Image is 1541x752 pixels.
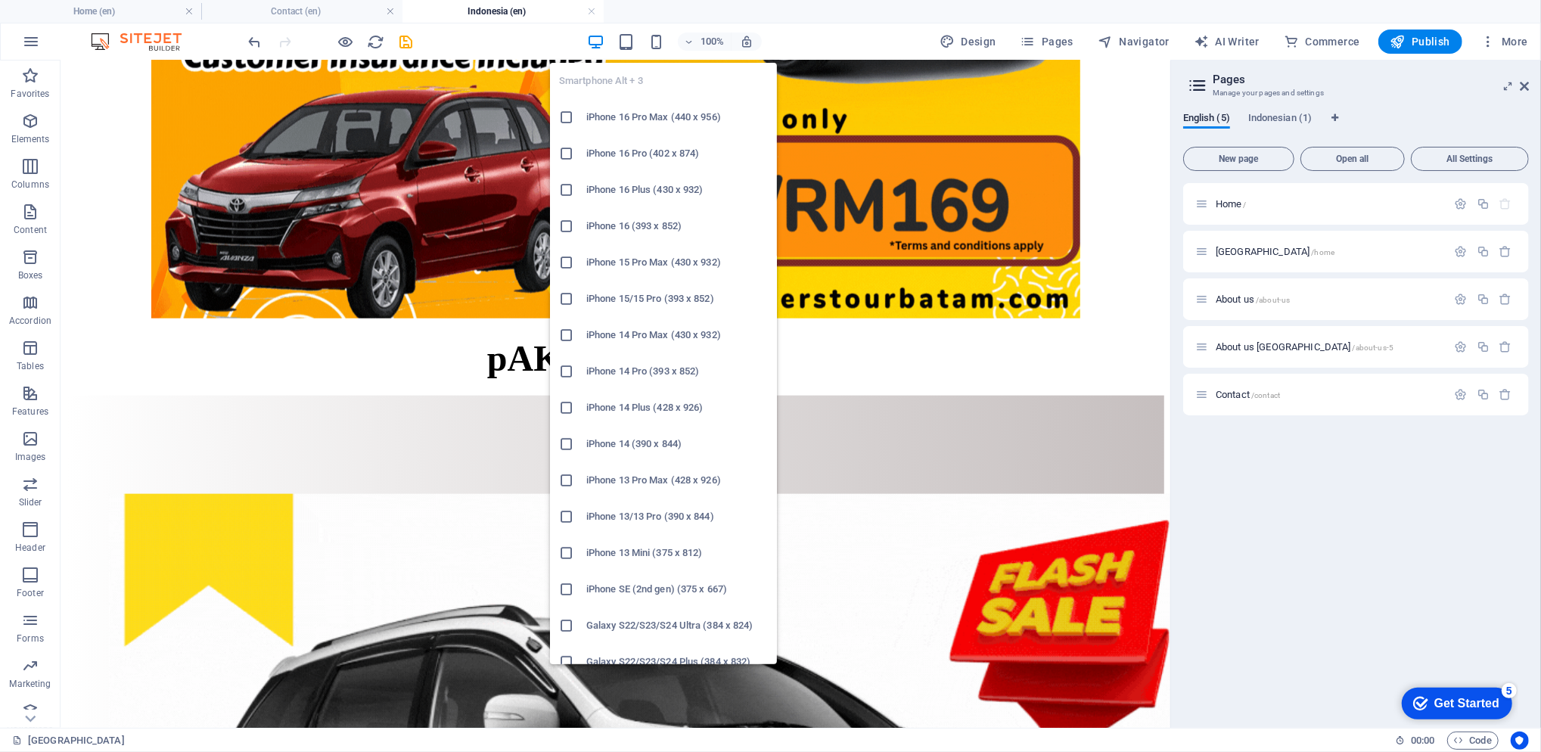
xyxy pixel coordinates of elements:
span: 00 00 [1411,732,1434,750]
div: Language Tabs [1183,112,1529,141]
p: Header [15,542,45,554]
h6: iPhone 16 Pro (402 x 874) [586,144,768,163]
h6: iPhone 14 Plus (428 x 926) [586,399,768,417]
span: About us [GEOGRAPHIC_DATA] [1216,341,1393,353]
h6: iPhone 13/13 Pro (390 x 844) [586,508,768,526]
span: Commerce [1284,34,1360,49]
h6: iPhone 13 Mini (375 x 812) [586,544,768,562]
div: Duplicate [1477,245,1490,258]
span: / [1244,200,1247,209]
span: More [1480,34,1528,49]
button: Click here to leave preview mode and continue editing [337,33,355,51]
h6: Session time [1395,732,1435,750]
button: Code [1447,732,1499,750]
span: Design [940,34,996,49]
button: AI Writer [1188,30,1266,54]
span: Publish [1390,34,1450,49]
button: More [1474,30,1534,54]
h3: Manage your pages and settings [1213,86,1499,100]
h6: iPhone 15 Pro Max (430 x 932) [586,253,768,272]
div: 5 [108,3,123,18]
h6: iPhone 14 Pro Max (430 x 932) [586,326,768,344]
p: Tables [17,360,44,372]
h6: iPhone 13 Pro Max (428 x 926) [586,471,768,489]
p: Columns [11,179,49,191]
h6: iPhone SE (2nd gen) (375 x 667) [586,580,768,598]
div: Duplicate [1477,293,1490,306]
span: Indonesian (1) [1248,109,1312,130]
h6: iPhone 16 (393 x 852) [586,217,768,235]
div: Home/ [1211,199,1447,209]
button: Pages [1014,30,1080,54]
div: Contact/contact [1211,390,1447,399]
span: /contact [1251,391,1280,399]
div: Settings [1455,388,1468,401]
div: Settings [1455,340,1468,353]
div: Remove [1499,388,1512,401]
div: Settings [1455,293,1468,306]
h6: 100% [701,33,725,51]
div: Get Started [41,17,106,30]
h2: Pages [1213,73,1529,86]
span: Open all [1307,154,1398,163]
h4: Contact (en) [201,3,402,20]
span: All Settings [1418,154,1522,163]
i: Undo: Change image (Ctrl+Z) [247,33,264,51]
span: [GEOGRAPHIC_DATA] [1216,246,1334,257]
span: /about-us [1256,296,1290,304]
span: Navigator [1098,34,1170,49]
h6: iPhone 15/15 Pro (393 x 852) [586,290,768,308]
div: [GEOGRAPHIC_DATA]/home [1211,247,1447,256]
i: Save (Ctrl+S) [398,33,415,51]
p: Footer [17,587,44,599]
div: Remove [1499,245,1512,258]
p: Boxes [18,269,43,281]
p: Features [12,406,48,418]
p: Marketing [9,678,51,690]
h6: Galaxy S22/S23/S24 Ultra (384 x 824) [586,617,768,635]
button: save [397,33,415,51]
p: Content [14,224,47,236]
button: 100% [678,33,732,51]
span: AI Writer [1194,34,1260,49]
button: All Settings [1411,147,1529,171]
span: Contact [1216,389,1280,400]
a: Click to cancel selection. Double-click to open Pages [12,732,125,750]
p: Slider [19,496,42,508]
div: Remove [1499,340,1512,353]
p: Images [15,451,46,463]
i: On resize automatically adjust zoom level to fit chosen device. [740,35,753,48]
button: Design [934,30,1002,54]
div: About us/about-us [1211,294,1447,304]
h6: iPhone 16 Plus (430 x 932) [586,181,768,199]
button: undo [246,33,264,51]
p: Accordion [9,315,51,327]
div: Design (Ctrl+Alt+Y) [934,30,1002,54]
button: New page [1183,147,1294,171]
button: Publish [1378,30,1462,54]
div: Duplicate [1477,388,1490,401]
img: Editor Logo [87,33,200,51]
span: Pages [1021,34,1073,49]
button: reload [367,33,385,51]
h4: Indonesia (en) [402,3,604,20]
button: Usercentrics [1511,732,1529,750]
span: Code [1454,732,1492,750]
div: Duplicate [1477,197,1490,210]
p: Forms [17,632,44,645]
div: About us [GEOGRAPHIC_DATA]/about-us-5 [1211,342,1447,352]
h6: Galaxy S22/S23/S24 Plus (384 x 832) [586,653,768,671]
span: English (5) [1183,109,1230,130]
div: Duplicate [1477,340,1490,353]
h6: iPhone 14 (390 x 844) [586,435,768,453]
div: Settings [1455,197,1468,210]
div: Remove [1499,293,1512,306]
p: Elements [11,133,50,145]
button: Navigator [1092,30,1176,54]
span: New page [1190,154,1288,163]
h6: iPhone 14 Pro (393 x 852) [586,362,768,381]
button: Commerce [1278,30,1366,54]
p: Favorites [11,88,49,100]
div: The startpage cannot be deleted [1499,197,1512,210]
span: /about-us-5 [1353,343,1394,352]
